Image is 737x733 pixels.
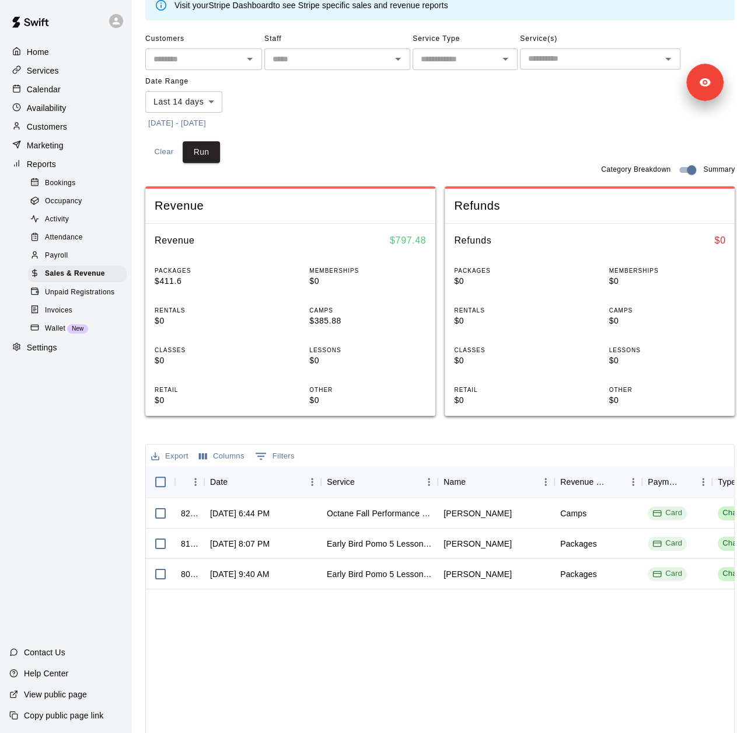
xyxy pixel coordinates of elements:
h6: $ 797.48 [390,233,426,248]
p: MEMBERSHIPS [309,266,426,275]
a: Attendance [28,229,131,247]
a: Services [9,62,122,79]
button: Open [242,51,258,67]
span: Refunds [454,198,725,214]
div: Occupancy [28,193,127,210]
p: $0 [454,275,571,287]
a: Stripe Dashboard [208,1,273,10]
button: Open [660,51,676,67]
h6: Revenue [155,233,195,248]
span: Category Breakdown [601,164,670,176]
p: CAMPS [309,306,426,315]
p: $0 [309,355,426,367]
span: Service Type [413,30,518,48]
p: Customers [27,121,67,133]
div: Service [327,465,355,498]
div: Early Bird Pomo 5 Lesson Pack- Hitting [327,568,432,580]
button: Run [183,141,220,163]
button: Sort [466,474,482,490]
button: Show filters [252,447,298,465]
div: Packages [560,568,597,580]
div: 820509 [181,508,198,519]
span: Activity [45,214,69,225]
p: OTHER [609,385,725,394]
p: RETAIL [155,385,271,394]
div: Customers [9,118,122,136]
p: $0 [309,275,426,287]
p: LESSONS [609,346,725,355]
div: Bookings [28,175,127,192]
div: Early Bird Pomo 5 Lesson Pack- Hitting [327,538,432,550]
p: Copy public page link [24,710,103,721]
div: 806400 [181,568,198,580]
a: Bookings [28,174,131,192]
div: Stevie Scott [443,538,512,550]
div: Payroll [28,248,127,264]
span: New [67,325,88,332]
span: Date Range [145,72,247,91]
p: Marketing [27,140,64,151]
p: $411.6 [155,275,271,287]
button: Sort [228,474,244,490]
span: Summary [703,164,735,176]
div: Unpaid Registrations [28,284,127,301]
p: MEMBERSHIPS [609,266,725,275]
span: Staff [264,30,410,48]
button: Sort [608,474,624,490]
p: LESSONS [309,346,426,355]
p: $0 [454,355,571,367]
p: $385.88 [309,315,426,327]
span: Service(s) [520,30,680,48]
div: Last 14 days [145,91,222,113]
h6: $ 0 [714,233,725,248]
p: $0 [454,394,571,407]
p: PACKAGES [155,266,271,275]
div: InvoiceId [175,465,204,498]
p: $0 [155,394,271,407]
div: Type [718,465,736,498]
div: Marketing [9,137,122,154]
div: Revenue Category [554,465,642,498]
p: $0 [609,394,725,407]
p: RENTALS [454,306,571,315]
div: Card [652,568,682,579]
div: Attendance [28,230,127,246]
p: Availability [27,102,67,114]
button: Menu [624,473,642,491]
a: Payroll [28,247,131,265]
a: Reports [9,155,122,173]
p: $0 [309,394,426,407]
p: View public page [24,689,87,700]
p: Settings [27,342,57,353]
button: Select columns [196,447,247,465]
a: Availability [9,99,122,117]
div: Octane Fall Performance Early Bird Fall Program [327,508,432,519]
div: Home [9,43,122,61]
div: WalletNew [28,321,127,337]
div: Card [652,538,682,549]
p: CAMPS [609,306,725,315]
a: WalletNew [28,319,131,338]
div: Revenue Category [560,465,608,498]
button: Menu [187,473,204,491]
p: $0 [609,355,725,367]
a: Calendar [9,81,122,98]
span: Wallet [45,323,65,335]
div: Activity [28,211,127,228]
p: Contact Us [24,647,65,658]
p: Home [27,46,49,58]
span: Revenue [155,198,426,214]
div: Sep 9, 2025, 9:40 AM [210,568,269,580]
div: Payment Method [642,465,712,498]
p: OTHER [309,385,426,394]
div: Date [210,465,228,498]
p: $0 [155,355,271,367]
button: Clear [145,141,183,163]
span: Attendance [45,232,83,244]
p: Help Center [24,668,68,679]
p: CLASSES [454,346,571,355]
span: Payroll [45,250,68,262]
button: Export [148,447,191,465]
